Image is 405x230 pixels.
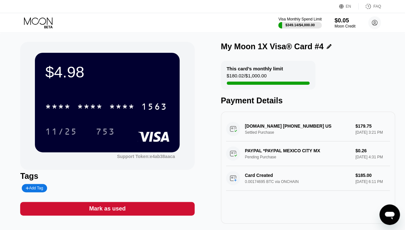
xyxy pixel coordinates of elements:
[96,127,115,138] div: 753
[359,3,381,10] div: FAQ
[117,154,175,159] div: Support Token:e4ab38aaca
[285,23,315,27] div: $349.14 / $4,000.00
[22,184,47,192] div: Add Tag
[91,123,120,139] div: 753
[45,127,77,138] div: 11/25
[221,42,324,51] div: My Moon 1X Visa® Card #4
[335,24,355,28] div: Moon Credit
[379,204,400,225] iframe: Button to launch messaging window
[20,202,194,216] div: Mark as used
[339,3,359,10] div: EN
[335,17,355,28] div: $0.05Moon Credit
[141,102,167,113] div: 1563
[20,171,194,181] div: Tags
[346,4,351,9] div: EN
[278,17,321,28] div: Visa Monthly Spend Limit$349.14/$4,000.00
[89,205,126,212] div: Mark as used
[26,186,43,190] div: Add Tag
[278,17,321,21] div: Visa Monthly Spend Limit
[373,4,381,9] div: FAQ
[117,154,175,159] div: Support Token: e4ab38aaca
[335,17,355,24] div: $0.05
[221,96,395,105] div: Payment Details
[40,123,82,139] div: 11/25
[45,63,169,81] div: $4.98
[227,66,283,71] div: This card’s monthly limit
[227,73,267,82] div: $180.02 / $1,000.00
